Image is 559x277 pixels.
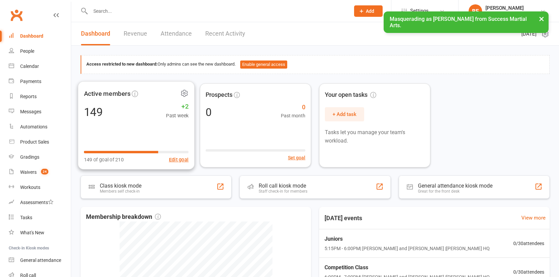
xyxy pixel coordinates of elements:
button: Add [354,5,383,17]
a: Gradings [9,150,71,165]
div: What's New [20,230,44,235]
span: Membership breakdown [86,212,161,222]
a: Waivers 24 [9,165,71,180]
div: [PERSON_NAME] [485,5,528,11]
div: Only admins can see the new dashboard. [86,61,544,69]
div: Automations [20,124,47,129]
div: Members self check-in [100,189,141,194]
div: Roll call kiosk mode [259,183,307,189]
div: 0 [206,107,212,118]
span: Past week [166,111,188,119]
a: Calendar [9,59,71,74]
div: Great for the front desk [418,189,492,194]
span: Active members [84,88,131,98]
div: People [20,48,34,54]
a: View more [521,214,546,222]
div: Class kiosk mode [100,183,141,189]
button: Enable general access [240,61,287,69]
button: × [535,11,548,26]
div: Tasks [20,215,32,220]
span: 0 [281,103,305,112]
button: Edit goal [169,155,189,163]
div: Payments [20,79,41,84]
span: +2 [166,101,188,111]
a: Dashboard [9,29,71,44]
span: Competition Class [325,263,490,272]
a: Assessments [9,195,71,210]
div: Workouts [20,185,40,190]
a: General attendance kiosk mode [9,253,71,268]
span: Juniors [325,235,490,243]
a: Product Sales [9,134,71,150]
span: 0 / 30 attendees [513,268,544,276]
div: Dashboard [20,33,43,39]
div: Messages [20,109,41,114]
a: Workouts [9,180,71,195]
span: 5:15PM - 6:00PM | [PERSON_NAME] and [PERSON_NAME] | [PERSON_NAME] HQ [325,245,490,252]
span: 149 of goal of 210 [84,155,124,163]
div: Success Martial Arts [485,11,528,17]
a: Reports [9,89,71,104]
span: 0 / 30 attendees [513,240,544,247]
button: + Add task [325,107,364,121]
span: 24 [41,169,48,174]
span: Prospects [206,90,232,100]
span: Settings [410,3,429,18]
div: General attendance [20,258,61,263]
button: Set goal [288,154,305,161]
a: Payments [9,74,71,89]
div: BF [469,4,482,18]
a: Clubworx [8,7,25,24]
p: Tasks let you manage your team's workload. [325,128,425,145]
div: Waivers [20,169,37,175]
span: Add [366,8,374,14]
a: Automations [9,119,71,134]
div: Staff check-in for members [259,189,307,194]
a: What's New [9,225,71,240]
div: Reports [20,94,37,99]
div: Assessments [20,200,53,205]
a: Tasks [9,210,71,225]
div: Product Sales [20,139,49,145]
a: Messages [9,104,71,119]
div: General attendance kiosk mode [418,183,492,189]
a: People [9,44,71,59]
strong: Access restricted to new dashboard: [86,62,158,67]
span: Your open tasks [325,90,376,100]
div: Calendar [20,64,39,69]
div: Gradings [20,154,39,160]
span: Past month [281,112,305,119]
h3: [DATE] events [319,212,368,224]
span: Masquerading as [PERSON_NAME] from Success Martial Arts. [390,16,527,29]
input: Search... [88,6,345,16]
div: 149 [84,106,103,117]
